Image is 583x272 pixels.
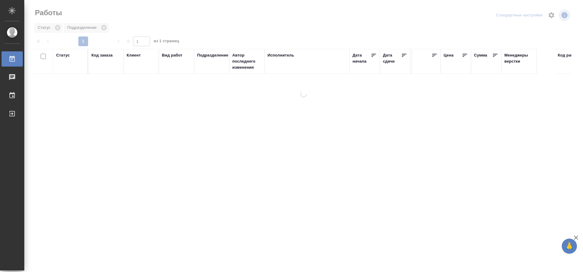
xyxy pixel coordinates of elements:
div: Клиент [127,52,141,58]
div: Статус [56,52,70,58]
button: 🙏 [562,239,577,254]
div: Вид работ [162,52,182,58]
div: Менеджеры верстки [504,52,534,64]
div: Дата начала [353,52,371,64]
div: Код работы [558,52,581,58]
div: Сумма [474,52,487,58]
div: Код заказа [91,52,113,58]
div: Подразделение [197,52,228,58]
div: Цена [444,52,454,58]
span: 🙏 [564,240,574,253]
div: Исполнитель [268,52,294,58]
div: Дата сдачи [383,52,401,64]
div: Автор последнего изменения [232,52,261,71]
